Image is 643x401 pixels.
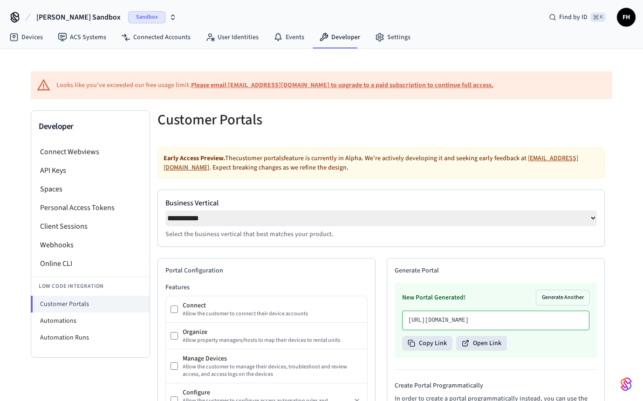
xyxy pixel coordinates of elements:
[31,254,150,273] li: Online CLI
[456,336,507,351] button: Open Link
[39,120,142,133] h3: Developer
[183,337,363,344] div: Allow property managers/hosts to map their devices to rental units
[183,388,351,397] div: Configure
[165,230,597,239] p: Select the business vertical that best matches your product.
[368,29,418,46] a: Settings
[395,266,597,275] h2: Generate Portal
[31,313,150,329] li: Automations
[164,154,225,163] strong: Early Access Preview.
[402,336,452,351] button: Copy Link
[395,381,597,390] h4: Create Portal Programmatically
[114,29,198,46] a: Connected Accounts
[165,283,368,292] h3: Features
[50,29,114,46] a: ACS Systems
[621,377,632,392] img: SeamLogoGradient.69752ec5.svg
[559,13,588,22] span: Find by ID
[617,8,636,27] button: FH
[312,29,368,46] a: Developer
[183,301,363,310] div: Connect
[157,148,605,178] div: The customer portals feature is currently in Alpha. We're actively developing it and seeking earl...
[31,277,150,296] li: Low Code Integration
[31,217,150,236] li: Client Sessions
[183,327,363,337] div: Organize
[36,12,121,23] span: [PERSON_NAME] Sandbox
[402,293,465,302] h3: New Portal Generated!
[31,329,150,346] li: Automation Runs
[266,29,312,46] a: Events
[56,81,493,90] div: Looks like you've exceeded our free usage limit.
[198,29,266,46] a: User Identities
[590,13,606,22] span: ⌘ K
[536,290,589,305] button: Generate Another
[31,198,150,217] li: Personal Access Tokens
[183,363,363,378] div: Allow the customer to manage their devices, troubleshoot and review access, and access logs on th...
[31,296,150,313] li: Customer Portals
[31,236,150,254] li: Webhooks
[165,197,597,209] label: Business Vertical
[157,110,376,129] h5: Customer Portals
[128,11,165,23] span: Sandbox
[165,266,368,275] h2: Portal Configuration
[408,317,583,324] p: [URL][DOMAIN_NAME]
[31,180,150,198] li: Spaces
[164,154,578,172] a: [EMAIL_ADDRESS][DOMAIN_NAME]
[31,161,150,180] li: API Keys
[183,310,363,318] div: Allow the customer to connect their device accounts
[183,354,363,363] div: Manage Devices
[31,143,150,161] li: Connect Webviews
[541,9,613,26] div: Find by ID⌘ K
[191,81,493,90] a: Please email [EMAIL_ADDRESS][DOMAIN_NAME] to upgrade to a paid subscription to continue full access.
[618,9,635,26] span: FH
[2,29,50,46] a: Devices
